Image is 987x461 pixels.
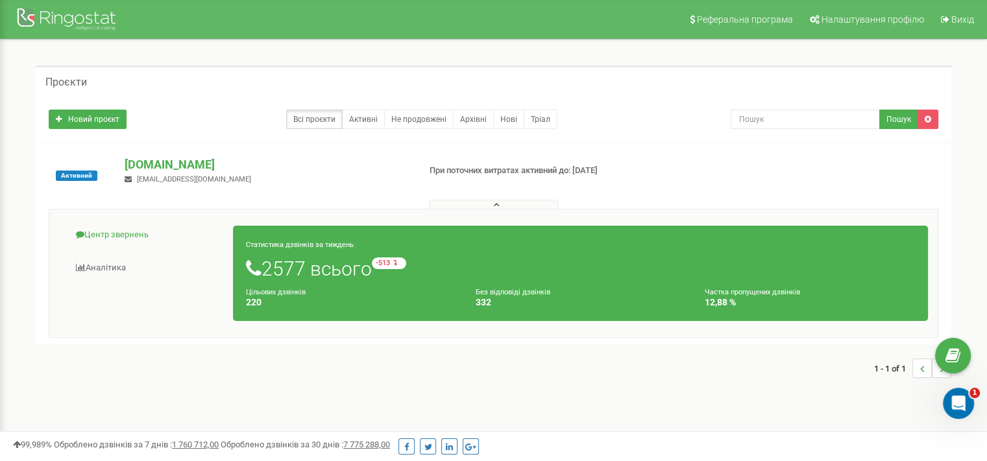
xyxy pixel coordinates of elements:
[879,110,918,129] button: Пошук
[13,440,52,449] span: 99,989%
[246,288,306,296] small: Цільових дзвінків
[822,14,924,25] span: Налаштування профілю
[453,110,494,129] a: Архівні
[874,359,912,378] span: 1 - 1 of 1
[221,440,390,449] span: Оброблено дзвінків за 30 днів :
[874,346,951,391] nav: ...
[705,298,915,307] h4: 12,88 %
[969,388,980,398] span: 1
[705,288,800,296] small: Частка пропущених дзвінків
[54,440,219,449] span: Оброблено дзвінків за 7 днів :
[943,388,974,419] iframe: Intercom live chat
[49,110,127,129] a: Новий проєкт
[137,175,251,183] span: [EMAIL_ADDRESS][DOMAIN_NAME]
[372,257,406,269] small: -513
[697,14,793,25] span: Реферальна програма
[342,110,385,129] a: Активні
[951,14,974,25] span: Вихід
[246,257,915,279] h1: 2577 всього
[56,171,97,181] span: Активний
[476,298,686,307] h4: 332
[430,165,637,177] p: При поточних витратах активний до: [DATE]
[384,110,454,129] a: Не продовжені
[246,298,456,307] h4: 220
[286,110,343,129] a: Всі проєкти
[45,77,87,88] h5: Проєкти
[59,252,234,284] a: Аналiтика
[246,241,354,249] small: Статистика дзвінків за тиждень
[731,110,880,129] input: Пошук
[125,156,408,173] p: [DOMAIN_NAME]
[172,440,219,449] u: 1 760 712,00
[343,440,390,449] u: 7 775 288,00
[493,110,524,129] a: Нові
[59,219,234,251] a: Центр звернень
[524,110,557,129] a: Тріал
[476,288,550,296] small: Без відповіді дзвінків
